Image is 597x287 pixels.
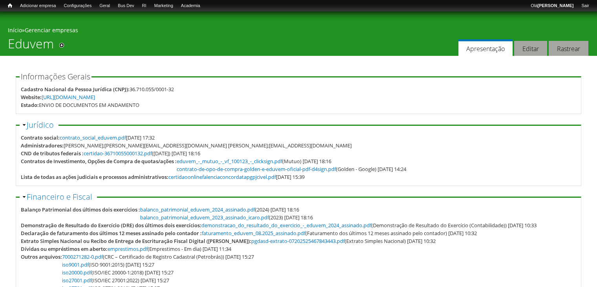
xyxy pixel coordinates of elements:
[62,277,169,284] span: (ISO/IEC 27001:2022) [DATE] 15:27
[201,222,371,229] a: demonstracao_do_resultado_do_exercicio_-_eduvem_2024_assinado.pdf
[84,150,200,157] span: ([DATE]) [DATE] 18:16
[62,253,254,260] span: (CRC – Certificado de Registro Cadastral (Petrobrás)) [DATE] 15:27
[21,71,90,82] span: Informações Gerais
[549,41,588,56] a: Rastrear
[140,214,313,221] span: (2023) [DATE] 18:16
[177,158,331,165] span: (Mutuo) [DATE] 18:16
[202,230,305,237] a: faturamento_eduvem_08.2025_assinado.pdf
[21,253,62,261] div: Outros arquivos:
[64,142,352,149] div: [PERSON_NAME];[PERSON_NAME][EMAIL_ADDRESS][DOMAIN_NAME] [PERSON_NAME];[EMAIL_ADDRESS][DOMAIN_NAME]
[42,94,95,101] a: [URL][DOMAIN_NAME]
[140,214,269,221] a: balanco_patrimonial_eduvem_2023_assinado_icaro.pdf
[21,142,64,149] div: Administradores:
[140,206,299,213] span: (2024) [DATE] 18:16
[21,157,177,165] div: Contratos de Investimento, Opções de Compra de quotas/ações :
[62,277,91,284] a: iso27001.pdf
[62,269,173,276] span: (ISO/IEC 20000-1:2018) [DATE] 15:27
[60,134,126,141] a: contrato_social_eduvem.pdf
[458,39,513,56] a: Apresentação
[84,150,152,157] a: certidao-36710055000132.pdf
[251,237,345,245] a: pgdasd-extrato-07202525467843443.pdf
[60,134,155,141] span: [DATE] 17:32
[21,93,42,101] div: Website:
[21,85,130,93] div: Cadastro Nacional da Pessoa Jurídica (CNPJ):
[130,85,174,93] div: 36.710.055/0001-32
[27,120,54,130] a: Jurídico
[62,261,89,268] a: iso9001.pdf
[138,2,150,10] a: RI
[527,2,577,10] a: Olá[PERSON_NAME]
[140,206,255,213] a: balanco_patrimonial_eduvem_2024_assinado.pdf
[95,2,114,10] a: Geral
[108,245,148,252] a: emprestimos.pdf
[62,269,91,276] a: iso20000.pdf
[201,222,537,229] span: (Demonstração de Resultado do Exercício (Contabilidade)) [DATE] 10:33
[8,26,589,36] div: »
[21,229,202,237] div: Declaração de faturamento dos últimos 12 meses assinado pelo contador :
[25,26,78,34] a: Gerenciar empresas
[114,2,138,10] a: Bus Dev
[8,26,22,34] a: Início
[21,149,84,157] div: CND de tributos federais :
[62,253,103,260] a: 7000271282-0.pdf
[251,237,436,245] span: (Extrato Simples Nacional) [DATE] 10:32
[150,2,177,10] a: Marketing
[108,245,231,252] span: (Emprestimos - Em dia) [DATE] 11:34
[21,101,39,109] div: Estado:
[21,173,168,181] div: Lista de todas as ações judiciais e processos administrativos:
[27,191,92,202] a: Financeiro e Fiscal
[177,166,336,173] a: contrato-de-opo-de-compra-golden-e-eduvem-oficial-pdf-d4sign.pdf
[8,3,12,8] span: Início
[21,134,60,142] div: Contrato social:
[62,261,154,268] span: (ISO 9001:2015) [DATE] 15:27
[21,245,108,253] div: Dívidas ou empréstimos em aberto:
[8,36,54,56] h1: Eduvem
[177,2,204,10] a: Academia
[577,2,593,10] a: Sair
[514,41,547,56] a: Editar
[202,230,477,237] span: (Faturamento dos últimos 12 meses assinado pelo contador) [DATE] 10:32
[168,173,276,180] a: certidaoonlinefalenciaconcordatapgpjcivel.pdf
[21,206,140,213] div: Balanço Patrimonial dos últimos dois exercícios :
[21,237,251,245] div: Extrato Simples Nacional ou Recibo de Entrega de Escrituração Fiscal Digital ([PERSON_NAME]):
[4,2,16,9] a: Início
[21,221,201,229] div: Demonstração de Resultado do Exercício (DRE) dos últimos dois exercícios:
[177,158,282,165] a: eduvem_-_mutuo_-_vf_100123_-_clicksign.pdf
[60,2,96,10] a: Configurações
[177,166,406,173] span: (Golden - Google) [DATE] 14:24
[39,101,139,109] div: ENVIO DE DOCUMENTOS EM ANDAMENTO
[168,173,305,180] span: [DATE] 15:39
[537,3,573,8] strong: [PERSON_NAME]
[16,2,60,10] a: Adicionar empresa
